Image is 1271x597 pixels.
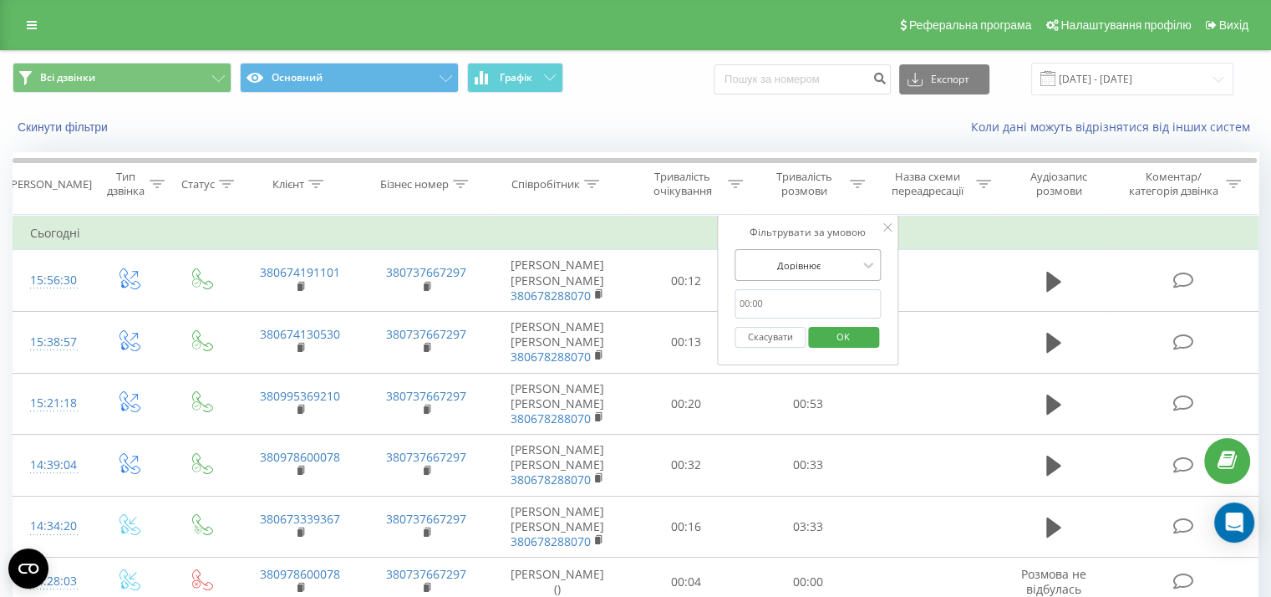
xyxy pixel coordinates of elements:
[386,511,466,527] a: 380737667297
[13,120,116,135] button: Скинути фільтри
[735,224,882,241] div: Фільтрувати за умовою
[8,177,92,191] div: [PERSON_NAME]
[641,170,724,198] div: Тривалість очікування
[1010,170,1108,198] div: Аудіозапис розмови
[762,170,846,198] div: Тривалість розмови
[386,264,466,280] a: 380737667297
[467,63,563,93] button: Графік
[511,288,591,304] a: 380678288070
[490,435,626,497] td: [PERSON_NAME] [PERSON_NAME]
[626,435,747,497] td: 00:32
[40,71,95,84] span: Всі дзвінки
[490,250,626,312] td: [PERSON_NAME] [PERSON_NAME]
[820,324,867,350] span: OK
[735,327,806,348] button: Скасувати
[260,511,340,527] a: 380673339367
[8,549,48,589] button: Open CMP widget
[260,449,340,465] a: 380978600078
[626,250,747,312] td: 00:12
[13,217,1258,250] td: Сьогодні
[386,388,466,404] a: 380737667297
[30,449,74,482] div: 14:39:04
[30,326,74,359] div: 15:38:57
[1021,566,1086,597] span: Розмова не відбулась
[808,327,879,348] button: OK
[511,177,580,191] div: Співробітник
[747,496,868,558] td: 03:33
[1214,503,1254,543] div: Open Intercom Messenger
[909,18,1032,32] span: Реферальна програма
[260,326,340,342] a: 380674130530
[626,496,747,558] td: 00:16
[884,170,972,198] div: Назва схеми переадресації
[747,373,868,435] td: 00:53
[386,326,466,342] a: 380737667297
[747,435,868,497] td: 00:33
[511,472,591,487] a: 380678288070
[105,170,145,198] div: Тип дзвінка
[181,177,215,191] div: Статус
[13,63,231,93] button: Всі дзвінки
[1060,18,1191,32] span: Налаштування профілю
[1219,18,1248,32] span: Вихід
[511,411,591,426] a: 380678288070
[500,72,532,84] span: Графік
[260,566,340,582] a: 380978600078
[490,373,626,435] td: [PERSON_NAME] [PERSON_NAME]
[386,566,466,582] a: 380737667297
[511,533,591,549] a: 380678288070
[272,177,304,191] div: Клієнт
[626,373,747,435] td: 00:20
[380,177,449,191] div: Бізнес номер
[490,311,626,373] td: [PERSON_NAME] [PERSON_NAME]
[30,264,74,297] div: 15:56:30
[971,119,1258,135] a: Коли дані можуть відрізнятися вiд інших систем
[714,64,891,94] input: Пошук за номером
[735,289,882,319] input: 00:00
[511,349,591,365] a: 380678288070
[626,311,747,373] td: 00:13
[899,64,989,94] button: Експорт
[260,388,340,404] a: 380995369210
[260,264,340,280] a: 380674191101
[30,387,74,420] div: 15:21:18
[1124,170,1222,198] div: Коментар/категорія дзвінка
[240,63,459,93] button: Основний
[490,496,626,558] td: [PERSON_NAME] [PERSON_NAME]
[30,510,74,543] div: 14:34:20
[386,449,466,465] a: 380737667297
